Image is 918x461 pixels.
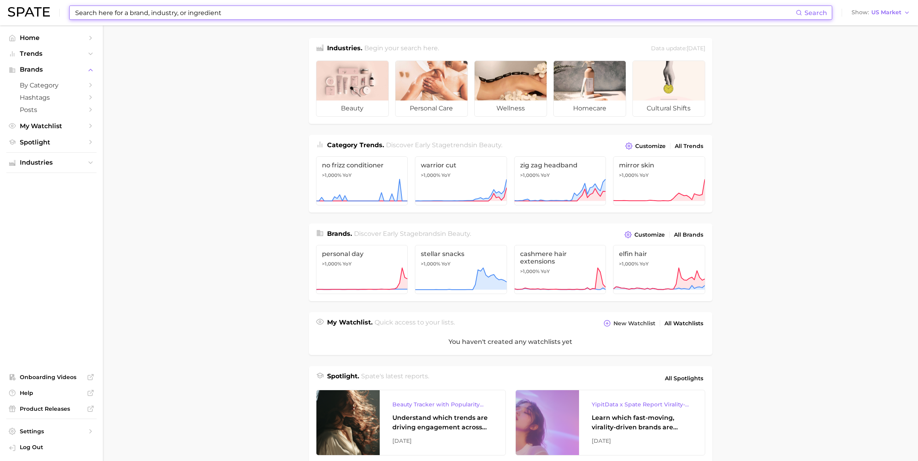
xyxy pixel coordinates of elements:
span: homecare [554,101,626,116]
a: cashmere hair extensions>1,000% YoY [514,245,606,294]
span: YoY [441,172,450,178]
a: All Spotlights [663,372,705,385]
img: SPATE [8,7,50,17]
a: homecare [553,61,626,117]
span: YoY [640,172,649,178]
span: Posts [20,106,83,114]
span: Onboarding Videos [20,374,83,381]
span: >1,000% [421,172,440,178]
span: mirror skin [619,161,699,169]
a: All Trends [673,141,705,152]
span: personal day [322,250,402,258]
h2: Begin your search here. [364,44,439,54]
span: Help [20,389,83,396]
button: Customize [623,229,666,240]
span: Product Releases [20,405,83,412]
span: stellar snacks [421,250,501,258]
a: stellar snacks>1,000% YoY [415,245,507,294]
div: Understand which trends are driving engagement across platforms in the skin, hair, makeup, and fr... [392,413,493,432]
h2: Spate's latest reports. [361,372,429,385]
div: Beauty Tracker with Popularity Index [392,400,493,409]
span: >1,000% [619,261,638,267]
input: Search here for a brand, industry, or ingredient [74,6,796,19]
span: >1,000% [520,268,539,274]
span: US Market [871,10,901,15]
span: cashmere hair extensions [520,250,600,265]
span: All Trends [675,143,703,150]
span: personal care [396,101,468,116]
a: All Brands [672,230,705,240]
a: Posts [6,104,97,116]
span: Brands [20,66,83,73]
a: Settings [6,425,97,437]
a: Log out. Currently logged in with e-mail tatiana.serrato@wella.com. [6,441,97,455]
span: YoY [541,172,550,178]
a: personal day>1,000% YoY [316,245,408,294]
span: beauty [316,101,388,116]
button: New Watchlist [602,318,657,329]
span: YoY [441,261,450,267]
a: beauty [316,61,389,117]
span: zig zag headband [520,161,600,169]
span: All Watchlists [664,320,703,327]
span: cultural shifts [633,101,705,116]
a: warrior cut>1,000% YoY [415,156,507,205]
div: Data update: [DATE] [651,44,705,54]
span: YoY [343,261,352,267]
a: Product Releases [6,403,97,415]
span: All Brands [674,231,703,238]
a: wellness [474,61,547,117]
span: Log Out [20,444,90,451]
span: by Category [20,82,83,89]
span: All Spotlights [665,374,703,383]
button: Brands [6,64,97,76]
span: Brands . [327,230,352,237]
div: You haven't created any watchlists yet [309,329,712,355]
button: Customize [623,140,667,152]
span: New Watchlist [613,320,655,327]
a: Home [6,32,97,44]
span: no frizz conditioner [322,161,402,169]
span: warrior cut [421,161,501,169]
button: Trends [6,48,97,60]
a: cultural shifts [632,61,705,117]
a: All Watchlists [662,318,705,329]
a: mirror skin>1,000% YoY [613,156,705,205]
span: Discover Early Stage trends in . [386,141,502,149]
span: Trends [20,50,83,57]
div: [DATE] [392,436,493,446]
a: by Category [6,79,97,91]
a: Help [6,387,97,399]
span: Category Trends . [327,141,384,149]
a: zig zag headband>1,000% YoY [514,156,606,205]
a: Spotlight [6,136,97,148]
div: YipitData x Spate Report Virality-Driven Brands Are Taking a Slice of the Beauty Pie [592,400,692,409]
span: Settings [20,428,83,435]
span: >1,000% [520,172,539,178]
a: My Watchlist [6,120,97,132]
h1: My Watchlist. [327,318,373,329]
span: Home [20,34,83,42]
span: YoY [541,268,550,275]
h2: Quick access to your lists. [375,318,455,329]
span: YoY [640,261,649,267]
a: no frizz conditioner>1,000% YoY [316,156,408,205]
span: beauty [479,141,501,149]
a: Hashtags [6,91,97,104]
span: >1,000% [619,172,638,178]
span: Industries [20,159,83,166]
span: >1,000% [322,261,341,267]
span: Discover Early Stage brands in . [354,230,471,237]
span: Search [804,9,827,17]
div: Learn which fast-moving, virality-driven brands are leading the pack, the risks of viral growth, ... [592,413,692,432]
span: Hashtags [20,94,83,101]
span: YoY [343,172,352,178]
a: personal care [395,61,468,117]
button: ShowUS Market [850,8,912,18]
a: Onboarding Videos [6,371,97,383]
h1: Industries. [327,44,362,54]
span: elfin hair [619,250,699,258]
a: elfin hair>1,000% YoY [613,245,705,294]
span: Show [852,10,869,15]
a: Beauty Tracker with Popularity IndexUnderstand which trends are driving engagement across platfor... [316,390,506,455]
